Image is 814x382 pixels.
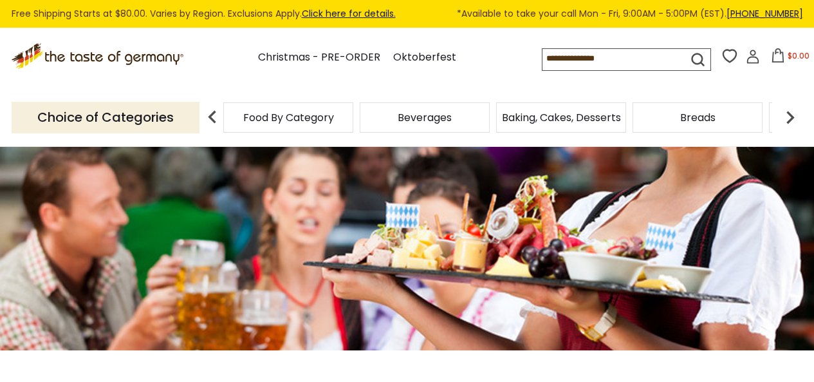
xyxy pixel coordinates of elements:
a: Baking, Cakes, Desserts [502,113,621,122]
a: Click here for details. [302,7,396,20]
span: *Available to take your call Mon - Fri, 9:00AM - 5:00PM (EST). [457,6,803,21]
span: $0.00 [788,50,809,61]
a: Breads [680,113,716,122]
img: next arrow [777,104,803,130]
a: Oktoberfest [393,49,456,66]
a: Food By Category [243,113,334,122]
a: Beverages [398,113,452,122]
a: Christmas - PRE-ORDER [258,49,380,66]
p: Choice of Categories [12,102,199,133]
img: previous arrow [199,104,225,130]
div: Free Shipping Starts at $80.00. Varies by Region. Exclusions Apply. [12,6,803,21]
a: [PHONE_NUMBER] [726,7,803,20]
